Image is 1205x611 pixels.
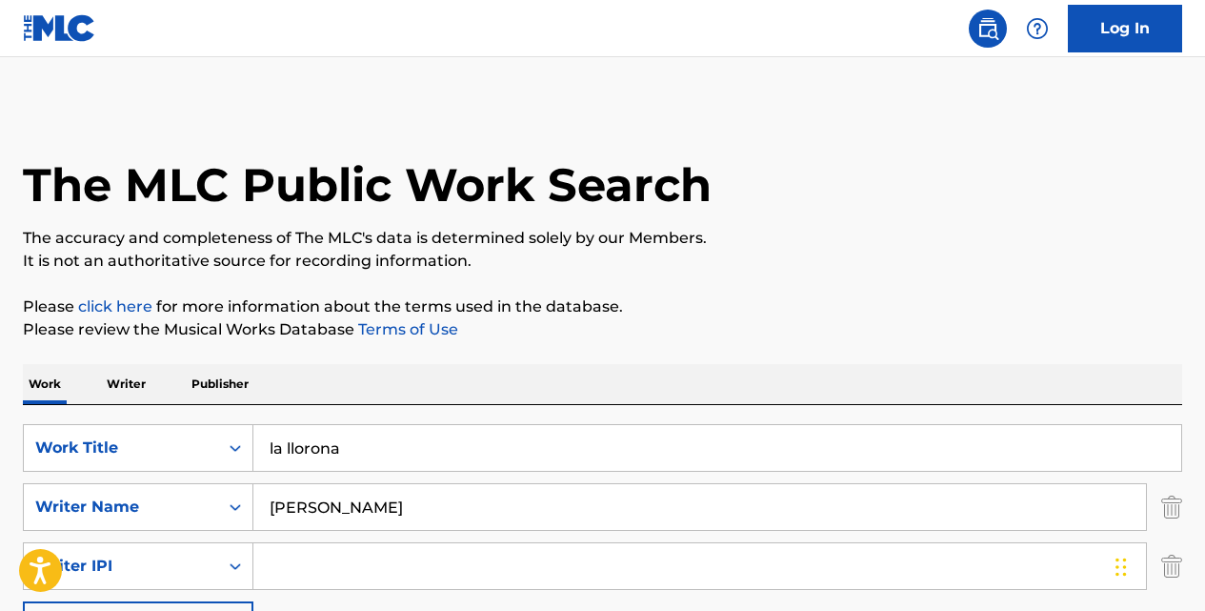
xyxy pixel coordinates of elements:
iframe: Chat Widget [1110,519,1205,611]
img: search [976,17,999,40]
a: Terms of Use [354,320,458,338]
img: help [1026,17,1049,40]
a: Log In [1068,5,1182,52]
div: Writer Name [35,496,207,519]
img: MLC Logo [23,14,96,42]
div: Work Title [35,437,207,459]
div: Drag [1115,539,1127,596]
p: Please review the Musical Works Database [23,318,1182,341]
h1: The MLC Public Work Search [23,156,712,214]
p: Work [23,364,67,404]
div: Help [1018,10,1056,48]
img: Delete Criterion [1161,483,1182,531]
div: Writer IPI [35,555,207,578]
p: Please for more information about the terms used in the database. [23,295,1182,318]
a: Public Search [969,10,1007,48]
a: click here [78,297,152,316]
p: Publisher [186,364,254,404]
p: It is not an authoritative source for recording information. [23,250,1182,273]
p: The accuracy and completeness of The MLC's data is determined solely by our Members. [23,227,1182,250]
p: Writer [101,364,151,404]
